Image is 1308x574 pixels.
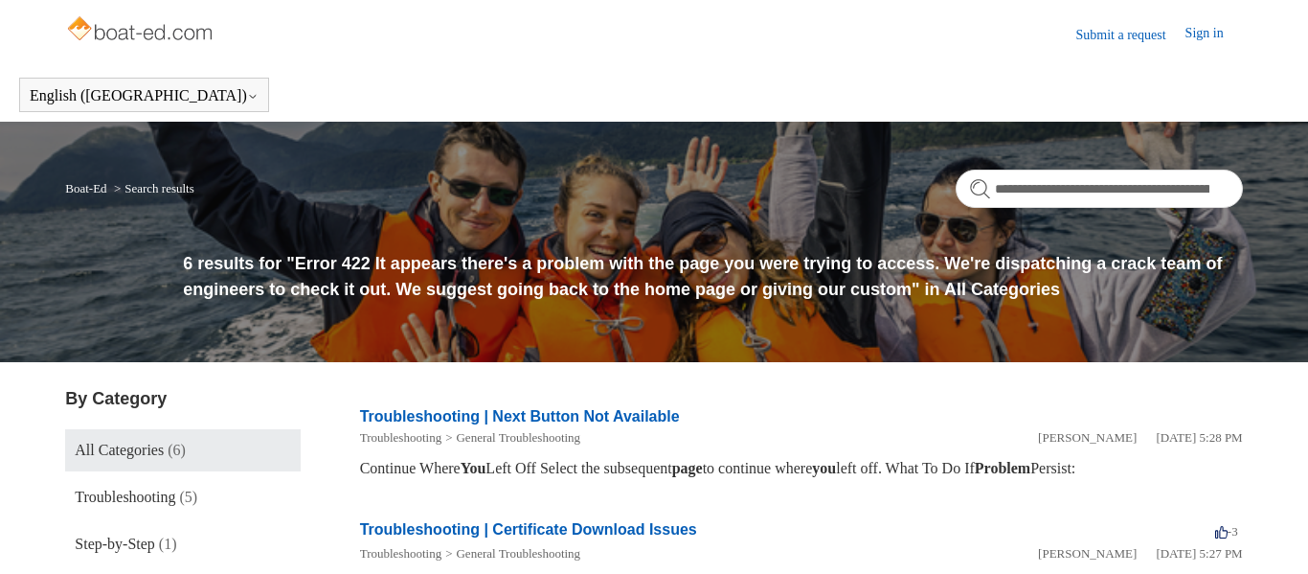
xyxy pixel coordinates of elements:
[1076,25,1185,45] a: Submit a request
[180,489,198,505] span: (5)
[30,87,259,104] button: English ([GEOGRAPHIC_DATA])
[75,489,175,505] span: Troubleshooting
[360,521,697,538] a: Troubleshooting | Certificate Download Issues
[360,428,441,448] li: Troubleshooting
[360,430,441,445] a: Troubleshooting
[1038,544,1137,563] li: [PERSON_NAME]
[672,460,703,476] em: page
[65,386,301,412] h3: By Category
[975,460,1030,476] em: Problem
[456,546,580,561] a: General Troubleshooting
[65,181,110,195] li: Boat-Ed
[441,544,580,563] li: General Troubleshooting
[1156,546,1242,561] time: 01/05/2024, 17:27
[956,170,1243,208] input: Search
[360,546,441,561] a: Troubleshooting
[360,544,441,563] li: Troubleshooting
[1038,428,1137,448] li: [PERSON_NAME]
[65,429,301,471] a: All Categories (6)
[1215,524,1238,539] span: -3
[110,181,194,195] li: Search results
[65,476,301,518] a: Troubleshooting (5)
[65,11,217,50] img: Boat-Ed Help Center home page
[65,523,301,565] a: Step-by-Step (1)
[168,442,186,458] span: (6)
[456,430,580,445] a: General Troubleshooting
[1156,430,1242,445] time: 01/05/2024, 17:28
[65,181,106,195] a: Boat-Ed
[183,251,1242,303] h1: 6 results for "Error 422 It appears there's a problem with the page you were trying to access. We...
[360,408,680,425] a: Troubleshooting | Next Button Not Available
[75,536,155,552] span: Step-by-Step
[812,460,836,476] em: you
[461,460,486,476] em: You
[441,428,580,448] li: General Troubleshooting
[159,536,177,552] span: (1)
[1185,23,1243,46] a: Sign in
[360,457,1243,480] div: Continue Where Left Off Select the subsequent to continue where left off. What To Do If Persist:
[75,442,164,458] span: All Categories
